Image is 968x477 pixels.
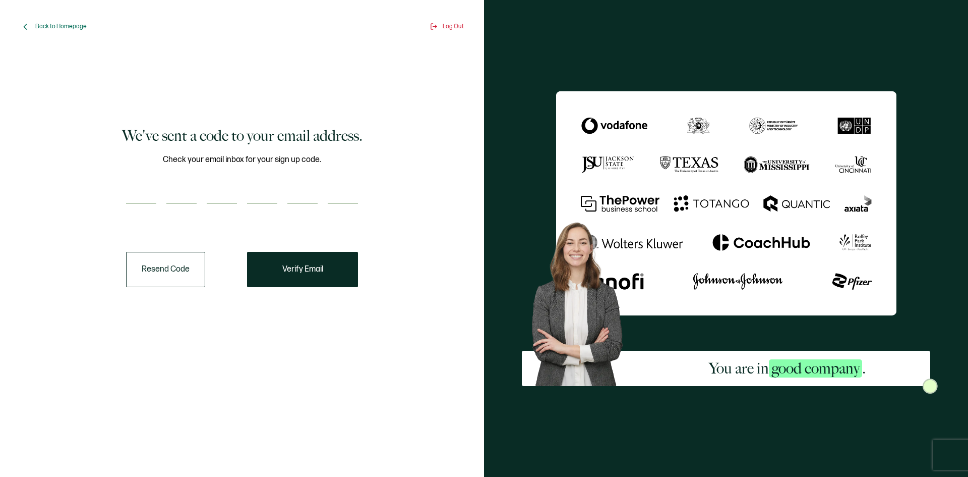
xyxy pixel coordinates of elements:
[709,358,866,379] h2: You are in .
[35,23,87,30] span: Back to Homepage
[769,359,862,378] span: good company
[247,252,358,287] button: Verify Email
[126,252,205,287] button: Resend Code
[122,126,362,146] h1: We've sent a code to your email address.
[923,379,938,394] img: Sertifier Signup
[282,266,323,274] span: Verify Email
[163,153,321,166] span: Check your email inbox for your sign up code.
[443,23,464,30] span: Log Out
[522,214,644,386] img: Sertifier Signup - You are in <span class="strong-h">good company</span>. Hero
[556,91,896,315] img: Sertifier We've sent a code to your email address.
